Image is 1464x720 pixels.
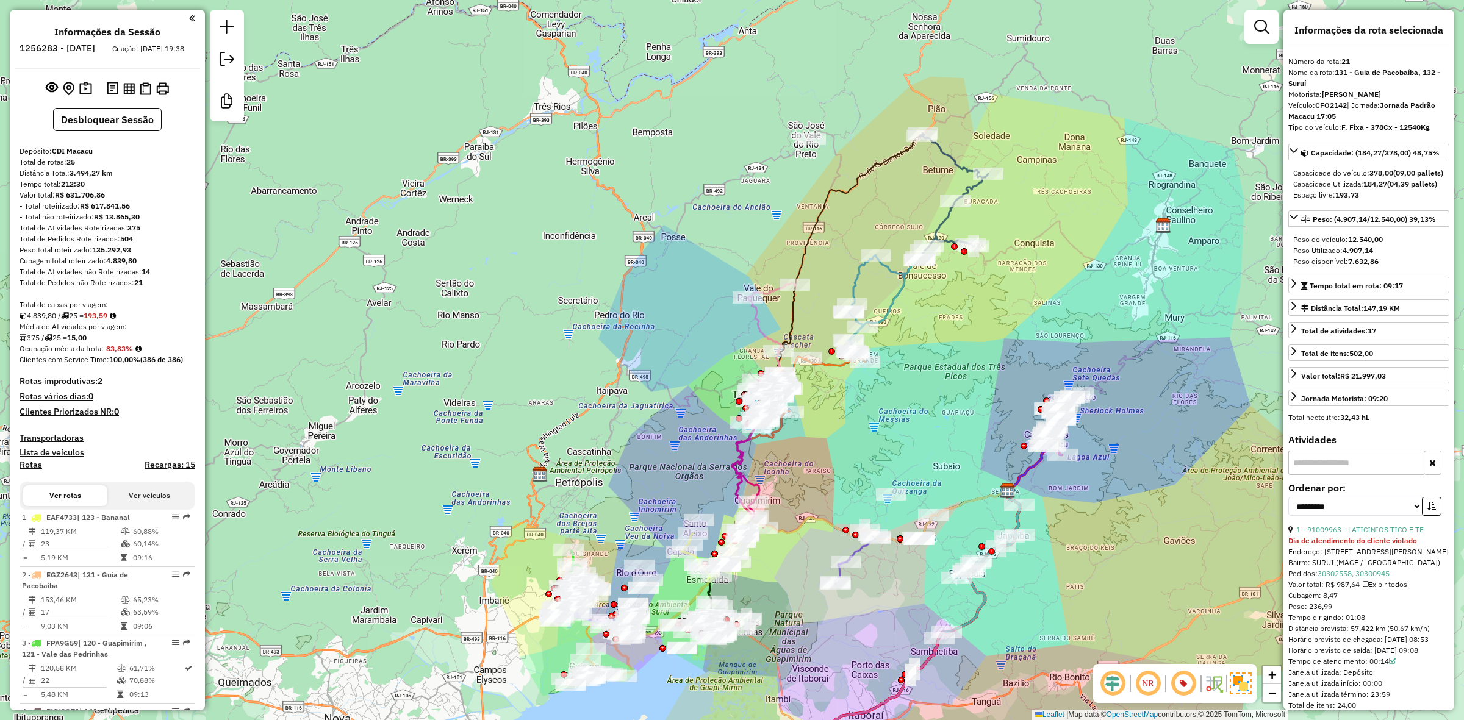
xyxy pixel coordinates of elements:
button: Visualizar Romaneio [137,80,154,98]
strong: 131 - Guia de Pacobaíba, 132 - Suruí [1288,68,1440,88]
i: Tempo total em rota [117,691,123,698]
td: / [22,606,28,618]
td: 5,19 KM [40,552,120,564]
strong: 3.494,27 km [70,168,113,177]
div: Cubagem total roteirizado: [20,255,195,266]
div: Atividade não roteirizada - RECANTO SINGRASS BAR [624,560,655,572]
a: Valor total:R$ 21.997,03 [1288,367,1449,383]
a: Clique aqui para minimizar o painel [189,11,195,25]
strong: 502,00 [1349,349,1373,358]
div: Atividade não roteirizada - GENECI JOSE DE OLIVE [618,598,648,610]
button: Ver veículos [107,485,192,506]
a: Capacidade: (184,27/378,00) 48,75% [1288,144,1449,160]
button: Exibir sessão original [43,79,60,98]
div: Janela utilizada início: 00:00 [1288,678,1449,689]
em: Opções [172,513,179,521]
span: | Jornada: [1288,101,1435,121]
a: Leaflet [1035,710,1064,719]
td: / [22,538,28,550]
div: Total de Pedidos Roteirizados: [20,233,195,244]
strong: [PERSON_NAME] [1322,90,1381,99]
div: Motorista: [1288,89,1449,100]
span: 4 - [22,707,130,716]
strong: Dia de atendimento do cliente violado [1288,536,1417,545]
h4: Lista de veículos [20,447,195,458]
div: Tempo dirigindo: 01:08 [1288,612,1449,623]
div: Total de Atividades Roteirizadas: [20,223,195,233]
label: Ordenar por: [1288,480,1449,495]
strong: 212:30 [61,179,85,188]
strong: 184,27 [1363,179,1387,188]
strong: 378,00 [1369,168,1393,177]
h4: Transportadoras [20,433,195,443]
em: Média calculada utilizando a maior ocupação (%Peso ou %Cubagem) de cada rota da sessão. Rotas cro... [135,345,142,352]
img: CDD Petropolis [532,466,548,482]
i: Tempo total em rota [121,622,127,630]
div: Capacidade Utilizada: [1293,179,1444,190]
div: Peso Utilizado: [1293,245,1444,256]
a: OpenStreetMap [1107,710,1158,719]
strong: R$ 617.841,56 [80,201,130,210]
span: + [1268,667,1276,682]
em: Opções [172,639,179,646]
strong: 4.907,14 [1343,246,1373,255]
span: | [1066,710,1068,719]
img: CDD Nova Friburgo [1155,218,1171,233]
span: Peso do veículo: [1293,235,1383,244]
a: Total de atividades:17 [1288,322,1449,338]
td: 153,46 KM [40,594,120,606]
div: Número da rota: [1288,56,1449,67]
span: Exibir número da rota [1169,669,1198,698]
strong: 0 [114,406,119,417]
div: - Total não roteirizado: [20,212,195,223]
a: Distância Total:147,19 KM [1288,299,1449,316]
a: 1 - 91009963 - LATICINIOS TICO E TE [1296,525,1424,534]
div: Média de Atividades por viagem: [20,321,195,332]
div: Atividade não roteirizada - MANOEL PIRES NETO [628,582,659,594]
td: 9,03 KM [40,620,120,632]
div: Pedidos: [1288,568,1449,579]
h4: Rotas vários dias: [20,391,195,402]
em: Rota exportada [183,513,190,521]
span: | 120 - Guapimirim , 121 - Vale das Pedrinhas [22,638,147,658]
span: | 141 - Piabeta [79,707,130,716]
i: Tempo total em rota [121,554,127,561]
div: Tempo de atendimento: 00:14 [1288,656,1449,667]
div: Atividade não roteirizada - AVIARIO DO DEDINHO [619,608,650,621]
strong: CFO2142 [1315,101,1347,110]
em: Rota exportada [183,707,190,715]
span: RYY3G71 [46,707,79,716]
td: 09:16 [132,552,190,564]
div: Atividade não roteirizada - PADARIA DA ILVA [658,600,689,612]
td: 23 [40,538,120,550]
div: Total de caixas por viagem: [20,299,195,310]
span: 2 - [22,570,128,590]
button: Imprimir Rotas [154,80,171,98]
div: Nome da rota: [1288,67,1449,89]
h4: Informações da Sessão [54,26,160,38]
a: Rotas [20,460,42,470]
strong: (09,00 pallets) [1393,168,1443,177]
td: = [22,620,28,632]
img: CDI Macacu [1000,483,1016,499]
a: 30302558, 30300945 [1318,569,1390,578]
td: 22 [40,674,117,686]
a: Com service time [1389,657,1396,666]
div: Atividade não roteirizada - MERCEARIA E SUPERMER [684,514,714,526]
div: Valor total: [1301,371,1386,382]
strong: 21 [1341,57,1350,66]
strong: (04,39 pallets) [1387,179,1437,188]
strong: F. Fixa - 378Cx - 12540Kg [1341,123,1430,132]
span: Ocultar NR [1133,669,1163,698]
td: = [22,552,28,564]
strong: 504 [120,234,133,243]
div: Peso disponível: [1293,256,1444,267]
div: Map data © contributors,© 2025 TomTom, Microsoft [1032,710,1288,720]
i: Total de Atividades [29,540,36,547]
strong: 14 [142,267,150,276]
img: Fluxo de ruas [1204,674,1224,693]
strong: 4.839,80 [106,256,137,265]
i: Total de rotas [45,334,52,341]
span: FPA9G59 [46,638,78,647]
a: Peso: (4.907,14/12.540,00) 39,13% [1288,210,1449,227]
